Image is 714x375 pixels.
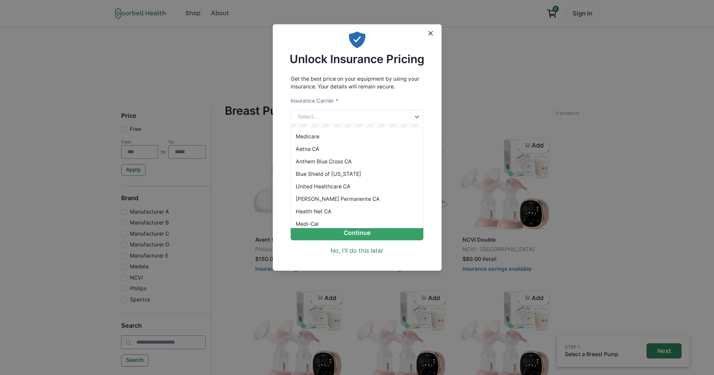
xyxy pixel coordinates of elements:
[291,155,423,168] div: Anthem Blue Cross CA
[290,52,424,66] h2: Unlock Insurance Pricing
[291,97,338,105] label: Insurance Carrier
[425,27,437,39] button: Close
[291,168,423,180] div: Blue Shield of [US_STATE]
[330,246,384,256] a: No, I'll do this later
[291,130,423,143] div: Medicare
[291,180,423,193] div: United Healthcare CA
[291,143,423,155] div: Aetna CA
[291,225,423,240] button: Continue
[291,205,423,218] div: Health Net CA
[291,193,423,205] div: [PERSON_NAME] Permanente CA
[291,75,423,91] p: Get the best price on your equipment by using your insurance. Your details will remain secure.
[291,218,423,230] div: Medi-Cal
[298,113,318,121] div: Select...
